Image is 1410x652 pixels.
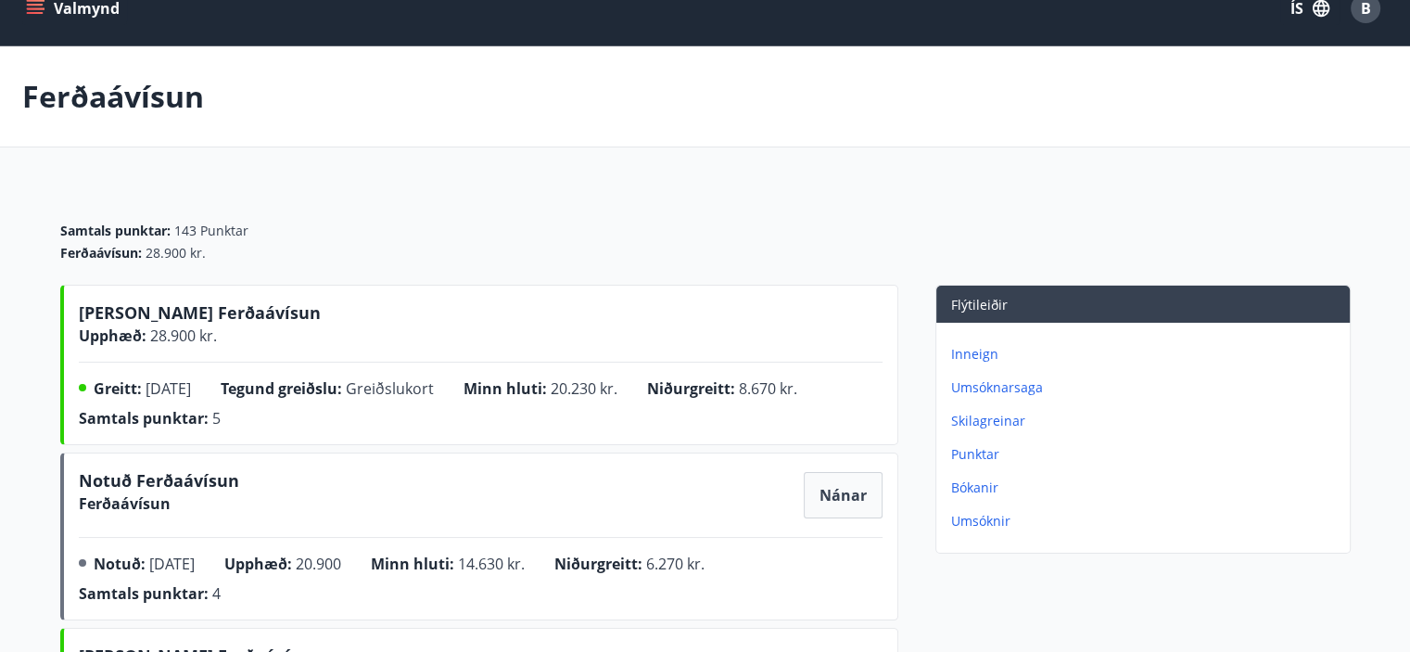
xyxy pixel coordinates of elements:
[819,485,867,505] span: Nánar
[554,554,642,574] span: Niðurgreitt :
[646,554,705,574] span: 6.270 kr.
[805,473,882,518] button: Nánar
[212,408,221,428] span: 5
[296,554,341,574] span: 20.900
[79,301,321,331] span: [PERSON_NAME] Ferðaávísun
[647,378,735,399] span: Niðurgreitt :
[146,326,217,346] span: 28.900 kr.
[221,378,342,399] span: Tegund greiðslu :
[79,326,146,346] span: Upphæð :
[739,378,797,399] span: 8.670 kr.
[94,554,146,574] span: Notuð :
[458,554,525,574] span: 14.630 kr.
[951,512,1342,531] p: Umsóknir
[22,76,204,117] p: Ferðaávísun
[951,296,1008,313] span: Flýtileiðir
[146,378,191,399] span: [DATE]
[79,408,209,428] span: Samtals punktar :
[174,222,248,240] span: 143 Punktar
[224,554,292,574] span: Upphæð :
[79,493,171,514] span: Ferðaávísun
[149,554,195,574] span: [DATE]
[951,479,1342,497] p: Bókanir
[94,378,142,399] span: Greitt :
[371,554,454,574] span: Minn hluti :
[60,222,171,240] span: Samtals punktar :
[146,244,206,262] span: 28.900 kr.
[79,583,209,604] span: Samtals punktar :
[464,378,547,399] span: Minn hluti :
[951,345,1342,364] p: Inneign
[346,378,434,399] span: Greiðslukort
[551,378,617,399] span: 20.230 kr.
[60,244,142,262] span: Ferðaávísun :
[212,583,221,604] span: 4
[79,469,239,499] span: Notuð Ferðaávísun
[951,378,1342,397] p: Umsóknarsaga
[951,445,1342,464] p: Punktar
[951,412,1342,430] p: Skilagreinar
